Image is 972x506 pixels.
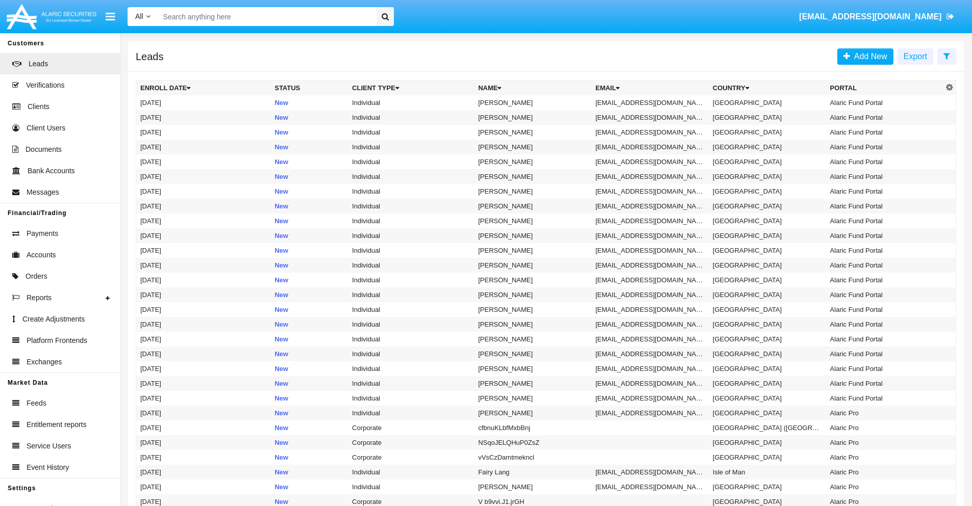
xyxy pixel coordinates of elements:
[709,199,826,214] td: [GEOGRAPHIC_DATA]
[709,95,826,110] td: [GEOGRAPHIC_DATA]
[136,258,271,273] td: [DATE]
[591,391,709,406] td: [EMAIL_ADDRESS][DOMAIN_NAME]
[826,391,943,406] td: Alaric Fund Portal
[826,169,943,184] td: Alaric Fund Portal
[709,110,826,125] td: [GEOGRAPHIC_DATA]
[136,420,271,435] td: [DATE]
[850,52,887,61] span: Add New
[474,81,591,96] th: Name
[474,465,591,480] td: Fairy Lang
[136,95,271,110] td: [DATE]
[348,125,474,140] td: Individual
[591,169,709,184] td: [EMAIL_ADDRESS][DOMAIN_NAME]
[826,347,943,361] td: Alaric Fund Portal
[348,435,474,450] td: Corporate
[709,391,826,406] td: [GEOGRAPHIC_DATA]
[709,243,826,258] td: [GEOGRAPHIC_DATA]
[27,187,59,198] span: Messages
[826,332,943,347] td: Alaric Fund Portal
[826,95,943,110] td: Alaric Fund Portal
[270,273,348,287] td: New
[591,243,709,258] td: [EMAIL_ADDRESS][DOMAIN_NAME]
[474,376,591,391] td: [PERSON_NAME]
[270,347,348,361] td: New
[591,214,709,228] td: [EMAIL_ADDRESS][DOMAIN_NAME]
[709,184,826,199] td: [GEOGRAPHIC_DATA]
[474,332,591,347] td: [PERSON_NAME]
[591,258,709,273] td: [EMAIL_ADDRESS][DOMAIN_NAME]
[709,154,826,169] td: [GEOGRAPHIC_DATA]
[474,184,591,199] td: [PERSON_NAME]
[709,465,826,480] td: Isle of Man
[348,465,474,480] td: Individual
[348,140,474,154] td: Individual
[27,398,46,409] span: Feeds
[270,391,348,406] td: New
[474,214,591,228] td: [PERSON_NAME]
[136,273,271,287] td: [DATE]
[270,450,348,465] td: New
[591,287,709,302] td: [EMAIL_ADDRESS][DOMAIN_NAME]
[348,361,474,376] td: Individual
[709,169,826,184] td: [GEOGRAPHIC_DATA]
[136,243,271,258] td: [DATE]
[709,125,826,140] td: [GEOGRAPHIC_DATA]
[474,317,591,332] td: [PERSON_NAME]
[591,110,709,125] td: [EMAIL_ADDRESS][DOMAIN_NAME]
[826,228,943,243] td: Alaric Fund Portal
[474,154,591,169] td: [PERSON_NAME]
[474,361,591,376] td: [PERSON_NAME]
[348,420,474,435] td: Corporate
[27,292,52,303] span: Reports
[474,110,591,125] td: [PERSON_NAME]
[591,273,709,287] td: [EMAIL_ADDRESS][DOMAIN_NAME]
[348,184,474,199] td: Individual
[348,154,474,169] td: Individual
[136,214,271,228] td: [DATE]
[27,228,58,239] span: Payments
[591,317,709,332] td: [EMAIL_ADDRESS][DOMAIN_NAME]
[709,317,826,332] td: [GEOGRAPHIC_DATA]
[136,110,271,125] td: [DATE]
[136,332,271,347] td: [DATE]
[136,361,271,376] td: [DATE]
[591,406,709,420] td: [EMAIL_ADDRESS][DOMAIN_NAME]
[27,250,56,260] span: Accounts
[27,123,65,134] span: Client Users
[591,95,709,110] td: [EMAIL_ADDRESS][DOMAIN_NAME]
[474,228,591,243] td: [PERSON_NAME]
[826,243,943,258] td: Alaric Fund Portal
[709,81,826,96] th: Country
[709,435,826,450] td: [GEOGRAPHIC_DATA]
[591,302,709,317] td: [EMAIL_ADDRESS][DOMAIN_NAME]
[826,420,943,435] td: Alaric Pro
[348,287,474,302] td: Individual
[158,7,373,26] input: Search
[136,435,271,450] td: [DATE]
[474,347,591,361] td: [PERSON_NAME]
[348,406,474,420] td: Individual
[474,435,591,450] td: NSqoJELQHuP0ZsZ
[474,391,591,406] td: [PERSON_NAME]
[29,59,48,69] span: Leads
[270,184,348,199] td: New
[136,465,271,480] td: [DATE]
[474,406,591,420] td: [PERSON_NAME]
[474,199,591,214] td: [PERSON_NAME]
[709,406,826,420] td: [GEOGRAPHIC_DATA]
[826,199,943,214] td: Alaric Fund Portal
[270,406,348,420] td: New
[709,228,826,243] td: [GEOGRAPHIC_DATA]
[591,184,709,199] td: [EMAIL_ADDRESS][DOMAIN_NAME]
[591,480,709,494] td: [EMAIL_ADDRESS][DOMAIN_NAME]
[26,271,47,282] span: Orders
[348,480,474,494] td: Individual
[270,317,348,332] td: New
[904,52,927,61] span: Export
[591,332,709,347] td: [EMAIL_ADDRESS][DOMAIN_NAME]
[270,302,348,317] td: New
[27,419,87,430] span: Entitlement reports
[591,81,709,96] th: Email
[826,317,943,332] td: Alaric Fund Portal
[709,273,826,287] td: [GEOGRAPHIC_DATA]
